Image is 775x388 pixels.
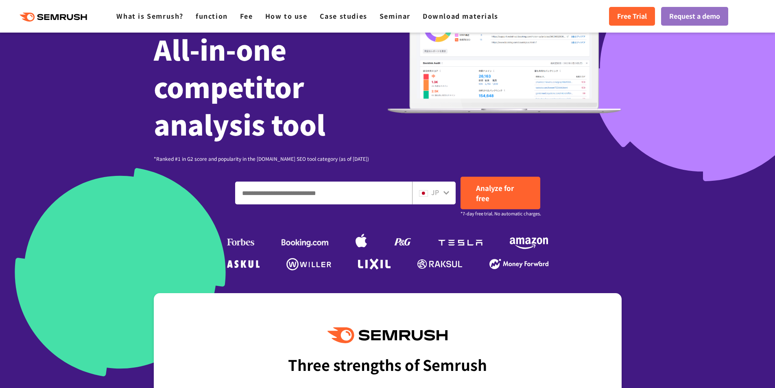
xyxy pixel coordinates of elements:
font: *7-day free trial. No automatic charges. [461,210,541,217]
a: Request a demo [661,7,728,26]
a: function [196,11,228,21]
a: What is Semrush? [116,11,183,21]
font: *Ranked #1 in G2 score and popularity in the [DOMAIN_NAME] SEO tool category (as of [DATE]) [154,155,369,162]
a: Seminar [380,11,410,21]
img: Semrush [327,327,447,343]
a: Free Trial [609,7,655,26]
font: Free Trial [617,11,647,21]
font: competitor analysis tool [154,67,325,143]
font: All-in-one [154,29,286,68]
a: Fee [240,11,253,21]
a: Download materials [423,11,498,21]
a: How to use [265,11,308,21]
font: Analyze for free [476,183,514,203]
a: Case studies [320,11,367,21]
font: Request a demo [669,11,720,21]
font: Three strengths of Semrush [288,354,487,375]
input: Enter a domain, keyword or URL [236,182,412,204]
a: Analyze for free [461,177,540,209]
font: JP [431,187,439,197]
